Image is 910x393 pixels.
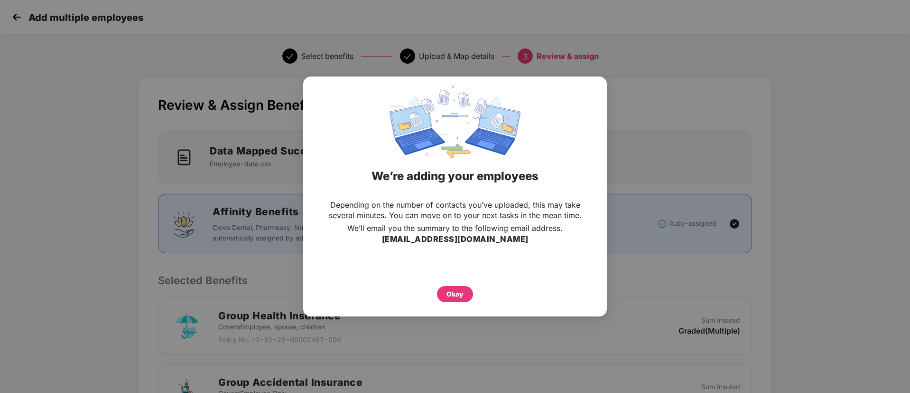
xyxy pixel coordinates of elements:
p: Depending on the number of contacts you’ve uploaded, this may take several minutes. You can move ... [322,200,588,220]
div: We’re adding your employees [315,158,595,195]
p: We’ll email you the summary to the following email address. [347,223,563,233]
h3: [EMAIL_ADDRESS][DOMAIN_NAME] [382,233,529,246]
img: svg+xml;base64,PHN2ZyBpZD0iRGF0YV9zeW5jaW5nIiB4bWxucz0iaHR0cDovL3d3dy53My5vcmcvMjAwMC9zdmciIHdpZH... [390,86,520,158]
div: Okay [446,289,464,299]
